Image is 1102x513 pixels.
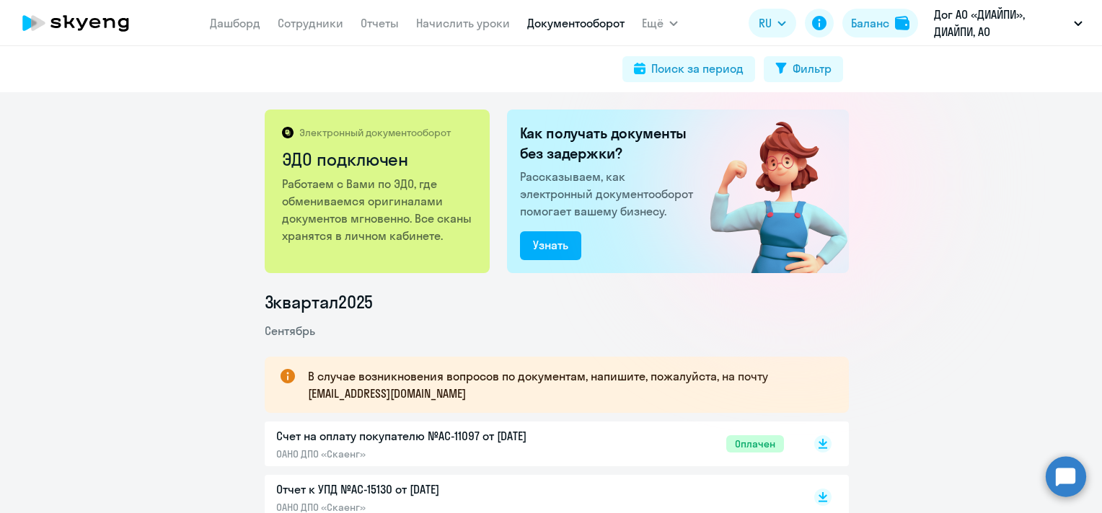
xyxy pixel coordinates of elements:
button: Фильтр [764,56,843,82]
p: Счет на оплату покупателю №AC-11097 от [DATE] [276,427,579,445]
h2: Как получать документы без задержки? [520,123,699,164]
a: Отчеты [361,16,399,30]
li: 3 квартал 2025 [265,290,849,313]
div: Узнать [533,236,568,254]
span: Оплачен [726,435,784,452]
button: Балансbalance [842,9,918,37]
span: Ещё [642,14,664,32]
img: connected [687,110,849,273]
p: В случае возникновения вопросов по документам, напишите, пожалуйста, на почту [EMAIL_ADDRESS][DOM... [308,367,823,402]
button: Узнать [520,231,581,260]
p: Электронный документооборот [299,126,451,139]
a: Начислить уроки [416,16,510,30]
p: ОАНО ДПО «Скаенг» [276,447,579,460]
p: Отчет к УПД №AC-15130 от [DATE] [276,481,579,498]
div: Поиск за период [651,60,744,77]
img: balance [895,16,909,30]
a: Сотрудники [278,16,343,30]
p: Дог АО «ДИАЙПИ», ДИАЙПИ, АО [934,6,1068,40]
button: Дог АО «ДИАЙПИ», ДИАЙПИ, АО [927,6,1090,40]
a: Дашборд [210,16,260,30]
button: RU [749,9,796,37]
div: Баланс [851,14,889,32]
p: Работаем с Вами по ЭДО, где обмениваемся оригиналами документов мгновенно. Все сканы хранятся в л... [282,175,475,244]
p: Рассказываем, как электронный документооборот помогает вашему бизнесу. [520,168,699,220]
span: Сентябрь [265,324,315,338]
a: Документооборот [527,16,625,30]
span: RU [759,14,772,32]
h2: ЭДО подключен [282,148,475,171]
button: Ещё [642,9,678,37]
button: Поиск за период [622,56,755,82]
a: Счет на оплату покупателю №AC-11097 от [DATE]ОАНО ДПО «Скаенг»Оплачен [276,427,784,460]
div: Фильтр [793,60,832,77]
